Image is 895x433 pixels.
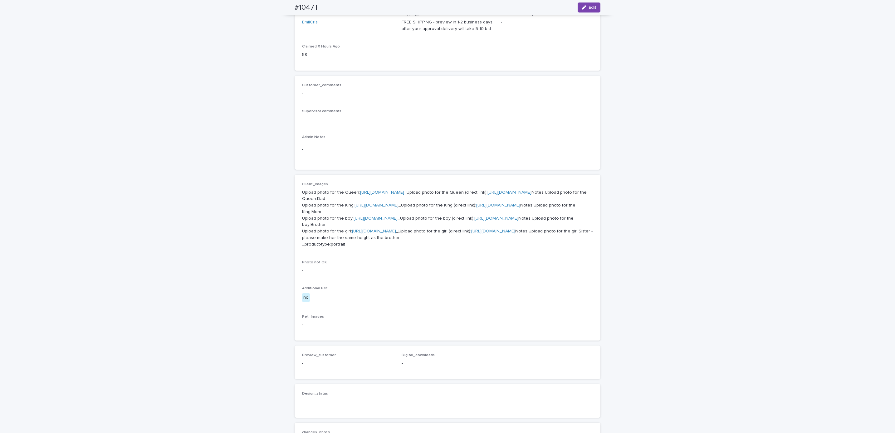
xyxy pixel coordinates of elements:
[302,109,341,113] span: Supervisor comments
[302,399,394,405] p: -
[302,182,328,186] span: Client_Images
[501,19,593,26] p: -
[352,229,396,233] a: [URL][DOMAIN_NAME]
[474,216,518,221] a: [URL][DOMAIN_NAME]
[471,229,515,233] a: [URL][DOMAIN_NAME]
[302,321,593,328] p: -
[402,360,494,367] p: -
[360,190,404,195] a: [URL][DOMAIN_NAME]
[589,5,596,10] span: Edit
[476,203,520,207] a: [URL][DOMAIN_NAME]
[302,45,340,48] span: Claimed X Hours Ago
[487,190,531,195] a: [URL][DOMAIN_NAME]
[302,135,325,139] span: Admin Notes
[302,83,341,87] span: Customer_comments
[302,315,324,319] span: Pet_Images
[302,293,310,302] div: no
[302,146,593,153] p: -
[302,267,593,274] p: -
[302,353,336,357] span: Preview_customer
[402,19,494,32] p: FREE SHIPPING - preview in 1-2 business days, after your approval delivery will take 5-10 b.d.
[302,360,394,367] p: -
[295,3,319,12] h2: #1047T
[302,52,394,58] p: 58
[302,286,328,290] span: Additional Pet
[402,353,435,357] span: Digital_downloads
[302,261,327,264] span: Photo not OK
[302,189,593,248] p: Upload photo for the Queen: _Upload photo for the Queen (direct link): Notes Upload photo for the...
[302,19,318,26] a: EmilCris
[302,392,328,396] span: Design_status
[302,116,593,122] p: -
[354,216,398,221] a: [URL][DOMAIN_NAME]
[355,203,399,207] a: [URL][DOMAIN_NAME]
[302,90,593,97] p: -
[578,2,600,12] button: Edit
